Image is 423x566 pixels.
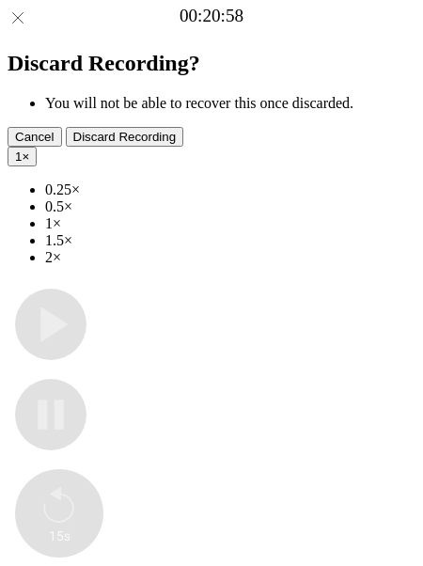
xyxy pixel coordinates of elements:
[45,215,415,232] li: 1×
[45,181,415,198] li: 0.25×
[45,232,415,249] li: 1.5×
[45,249,415,266] li: 2×
[8,51,415,76] h2: Discard Recording?
[180,6,243,26] a: 00:20:58
[8,127,62,147] button: Cancel
[45,95,415,112] li: You will not be able to recover this once discarded.
[45,198,415,215] li: 0.5×
[8,147,37,166] button: 1×
[15,149,22,164] span: 1
[66,127,184,147] button: Discard Recording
